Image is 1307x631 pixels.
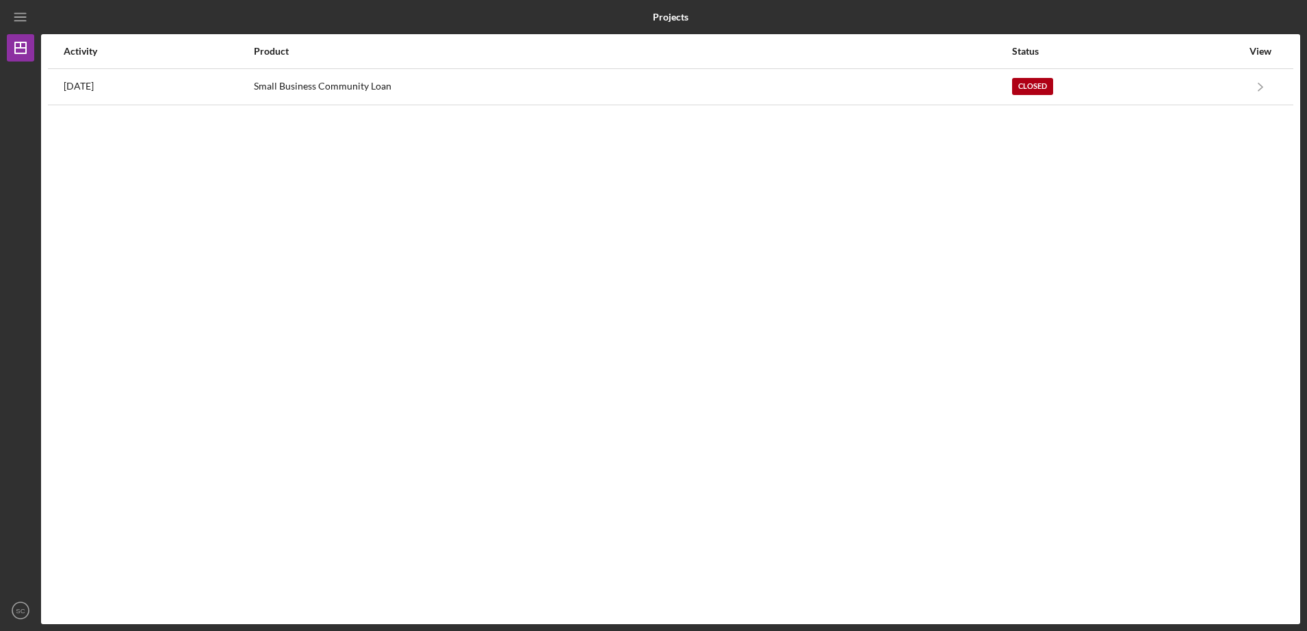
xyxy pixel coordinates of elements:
[653,12,688,23] b: Projects
[1012,78,1053,95] div: Closed
[64,46,253,57] div: Activity
[254,70,1011,104] div: Small Business Community Loan
[16,607,25,615] text: SC
[1243,46,1278,57] div: View
[254,46,1011,57] div: Product
[64,81,94,92] time: 2025-08-21 20:21
[1012,46,1242,57] div: Status
[7,597,34,624] button: SC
